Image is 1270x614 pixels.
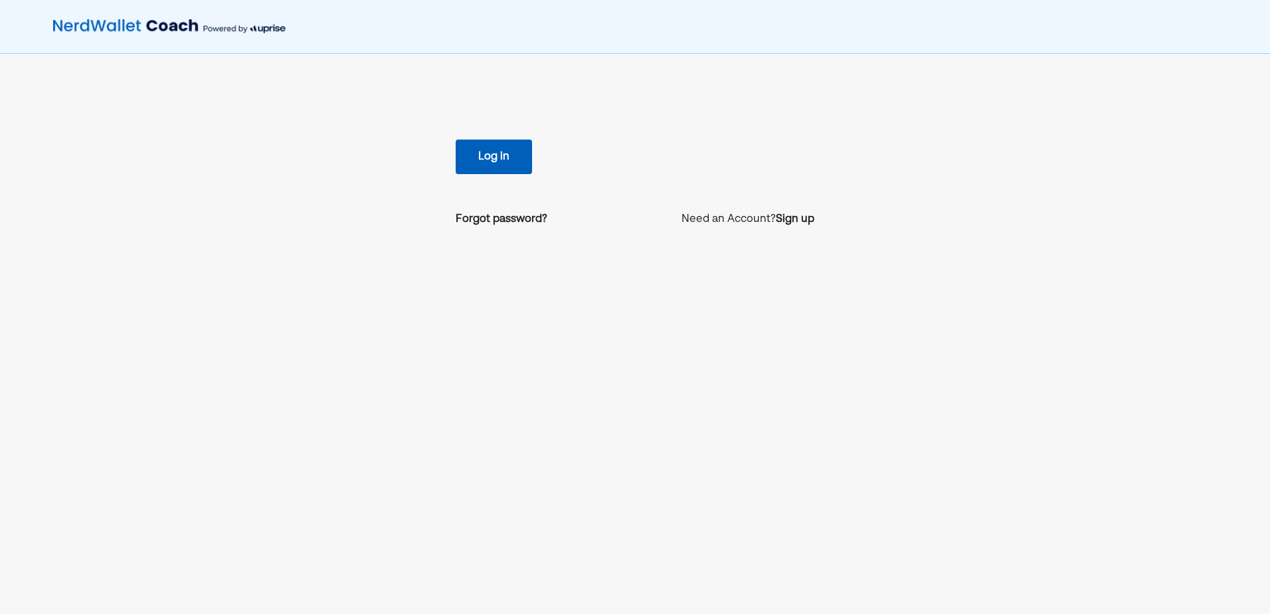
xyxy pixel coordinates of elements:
[456,140,532,174] button: Log in
[456,211,547,227] a: Forgot password?
[681,211,814,227] p: Need an Account?
[776,211,814,227] a: Sign up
